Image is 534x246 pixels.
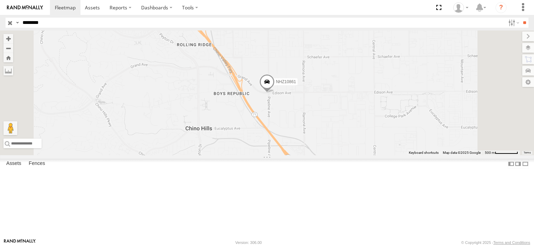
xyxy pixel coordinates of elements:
div: Zulema McIntosch [451,2,471,13]
img: rand-logo.svg [7,5,43,10]
label: Measure [3,66,13,76]
label: Search Query [15,18,20,28]
a: Visit our Website [4,239,36,246]
label: Dock Summary Table to the Left [508,159,515,169]
span: 500 m [485,151,495,155]
button: Keyboard shortcuts [409,150,439,155]
i: ? [496,2,507,13]
button: Zoom in [3,34,13,43]
label: Map Settings [522,77,534,87]
label: Assets [3,159,25,169]
span: Map data ©2025 Google [443,151,481,155]
button: Zoom out [3,43,13,53]
button: Zoom Home [3,53,13,62]
label: Dock Summary Table to the Right [515,159,522,169]
button: Drag Pegman onto the map to open Street View [3,121,17,135]
label: Hide Summary Table [522,159,529,169]
label: Fences [25,159,49,169]
div: Version: 306.00 [235,240,262,245]
a: Terms (opens in new tab) [524,151,531,154]
label: Search Filter Options [506,18,520,28]
span: NHZ10861 [276,80,296,85]
div: © Copyright 2025 - [461,240,530,245]
a: Terms and Conditions [493,240,530,245]
button: Map Scale: 500 m per 63 pixels [483,150,520,155]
